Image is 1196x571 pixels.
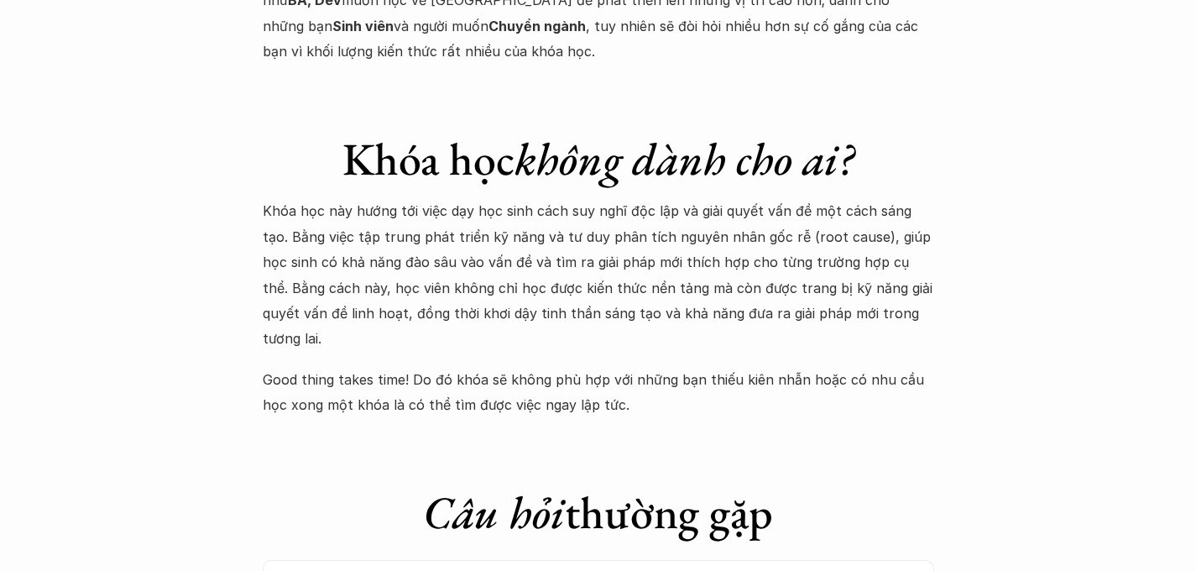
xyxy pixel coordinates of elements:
h1: thường gặp [263,485,934,540]
strong: Chuyển ngành [488,18,586,34]
strong: Sinh viên [332,18,394,34]
p: Good thing takes time! Do đó khóa sẽ không phù hợp với những bạn thiếu kiên nhẫn hoặc có nhu cầu ... [263,367,934,418]
em: không dành cho ai? [514,129,854,188]
em: Câu hỏi [423,483,565,542]
h1: Khóa học [263,132,934,186]
p: Khóa học này hướng tới việc dạy học sinh cách suy nghĩ độc lập và giải quyết vấn đề một cách sáng... [263,198,934,351]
